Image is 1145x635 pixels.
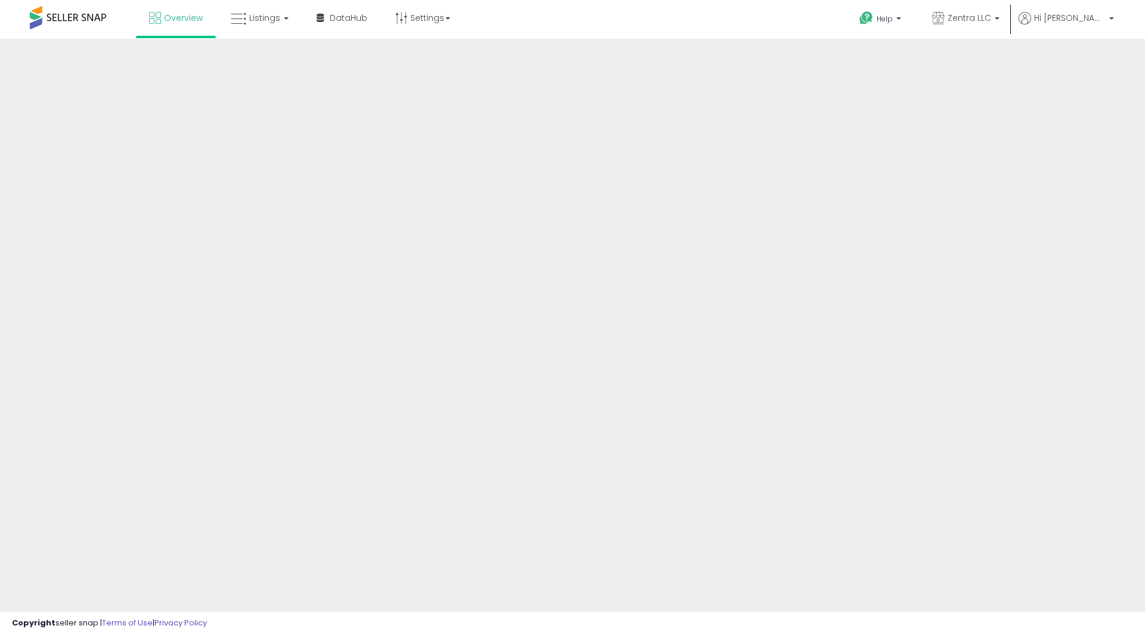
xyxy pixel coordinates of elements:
[330,12,367,24] span: DataHub
[850,2,913,39] a: Help
[859,11,874,26] i: Get Help
[877,14,893,24] span: Help
[948,12,991,24] span: Zentra LLC
[164,12,203,24] span: Overview
[1019,12,1114,39] a: Hi [PERSON_NAME]
[1034,12,1106,24] span: Hi [PERSON_NAME]
[249,12,280,24] span: Listings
